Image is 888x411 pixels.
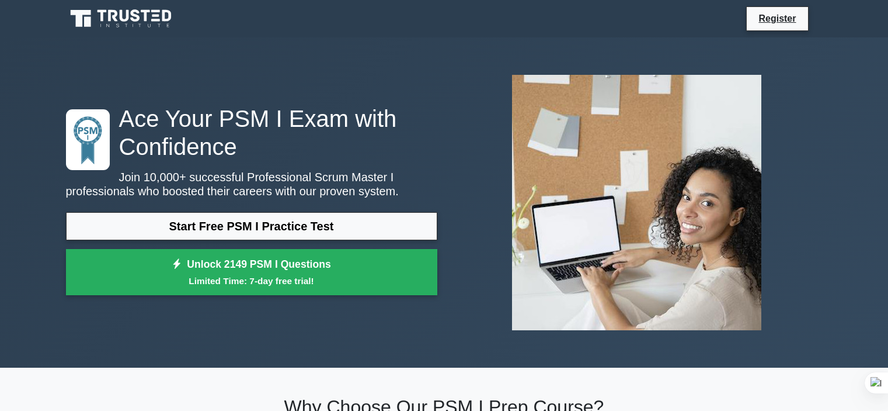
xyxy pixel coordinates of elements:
[66,170,437,198] p: Join 10,000+ successful Professional Scrum Master I professionals who boosted their careers with ...
[66,212,437,240] a: Start Free PSM I Practice Test
[66,249,437,296] a: Unlock 2149 PSM I QuestionsLimited Time: 7-day free trial!
[81,274,423,288] small: Limited Time: 7-day free trial!
[751,11,803,26] a: Register
[66,105,437,161] h1: Ace Your PSM I Exam with Confidence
